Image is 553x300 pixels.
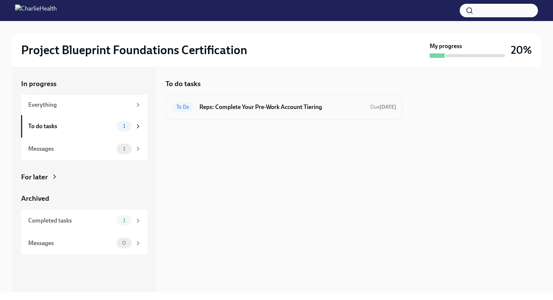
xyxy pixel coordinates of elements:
[21,42,247,58] h2: Project Blueprint Foundations Certification
[172,104,193,110] span: To Do
[118,218,130,223] span: 1
[118,240,131,246] span: 0
[28,122,114,130] div: To do tasks
[21,115,147,138] a: To do tasks1
[370,104,396,110] span: Due
[21,209,147,232] a: Completed tasks1
[28,101,132,109] div: Everything
[21,79,147,89] a: In progress
[370,103,396,111] span: September 8th, 2025 11:00
[380,104,396,110] strong: [DATE]
[21,95,147,115] a: Everything
[21,172,147,182] a: For later
[21,194,147,203] a: Archived
[21,138,147,160] a: Messages1
[172,101,396,113] a: To DoReps: Complete Your Pre-Work Account TieringDue[DATE]
[511,43,532,57] h3: 20%
[21,172,48,182] div: For later
[430,42,462,50] strong: My progress
[199,103,364,111] h6: Reps: Complete Your Pre-Work Account Tiering
[118,123,130,129] span: 1
[118,146,130,152] span: 1
[28,239,114,247] div: Messages
[21,232,147,255] a: Messages0
[15,5,57,17] img: CharlieHealth
[166,79,201,89] h5: To do tasks
[28,217,114,225] div: Completed tasks
[28,145,114,153] div: Messages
